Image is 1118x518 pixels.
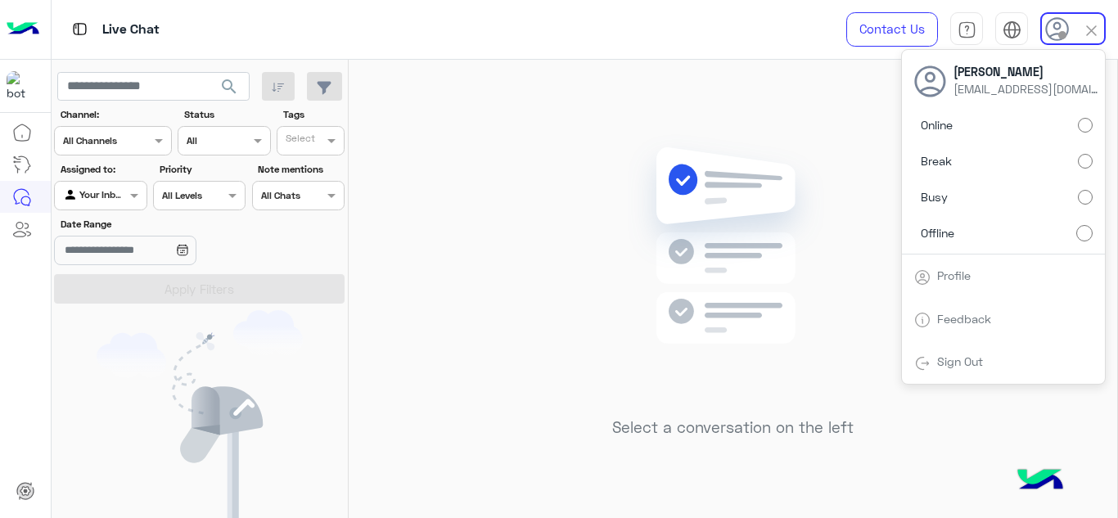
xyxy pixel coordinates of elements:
a: Contact Us [846,12,938,47]
span: [PERSON_NAME] [953,63,1101,80]
label: Date Range [61,217,244,232]
a: Profile [937,268,971,282]
img: no messages [615,134,851,406]
span: [EMAIL_ADDRESS][DOMAIN_NAME] [953,80,1101,97]
img: close [1082,21,1101,40]
input: Busy [1078,190,1093,205]
span: Online [921,116,953,133]
div: Select [283,131,315,150]
span: Busy [921,188,948,205]
img: hulul-logo.png [1012,453,1069,510]
input: Online [1078,118,1093,133]
input: Break [1078,154,1093,169]
input: Offline [1076,225,1093,241]
img: tab [1003,20,1021,39]
a: Sign Out [937,354,983,368]
span: Break [921,152,952,169]
a: Feedback [937,312,991,326]
span: search [219,77,239,97]
span: Offline [921,224,954,241]
a: tab [950,12,983,47]
img: tab [70,19,90,39]
img: tab [914,355,931,372]
label: Assigned to: [61,162,145,177]
img: 317874714732967 [7,71,36,101]
label: Status [184,107,268,122]
img: tab [914,312,931,328]
p: Live Chat [102,19,160,41]
label: Tags [283,107,343,122]
button: search [210,72,250,107]
label: Priority [160,162,244,177]
img: tab [958,20,976,39]
label: Note mentions [258,162,342,177]
h5: Select a conversation on the left [612,418,854,437]
img: Logo [7,12,39,47]
button: Apply Filters [54,274,345,304]
img: tab [914,269,931,286]
label: Channel: [61,107,170,122]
